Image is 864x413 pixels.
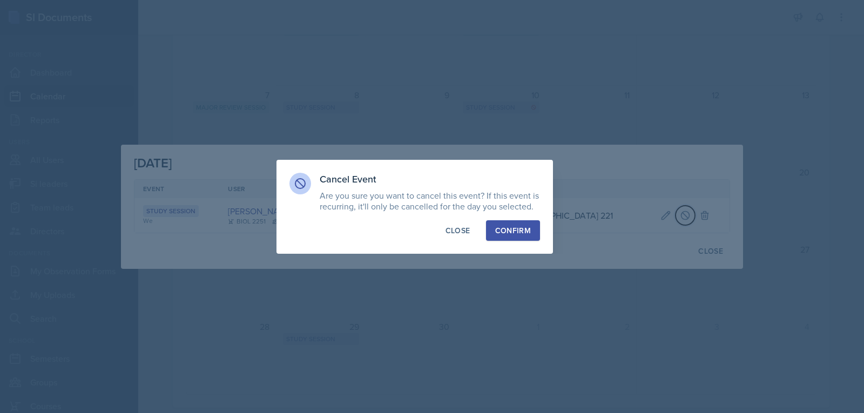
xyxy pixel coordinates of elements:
h3: Cancel Event [320,173,540,186]
button: Close [436,220,480,241]
button: Confirm [486,220,540,241]
p: Are you sure you want to cancel this event? If this event is recurring, it'll only be cancelled f... [320,190,540,212]
div: Close [446,225,470,236]
div: Confirm [495,225,531,236]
